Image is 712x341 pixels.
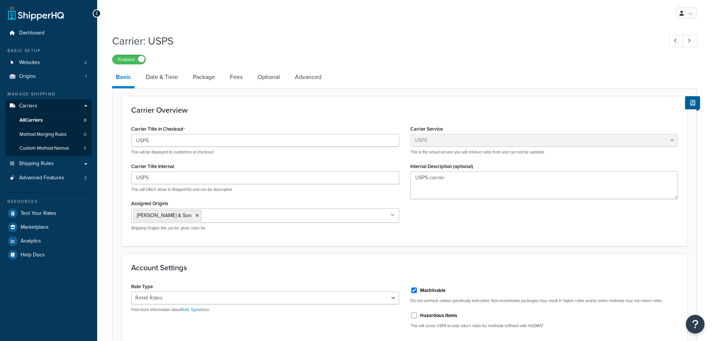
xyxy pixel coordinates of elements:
[19,103,37,109] span: Carriers
[131,264,678,272] h3: Account Settings
[420,312,457,319] label: Hazardous Items
[6,141,92,155] a: Custom Method Names5
[6,171,92,185] li: Advanced Features
[19,161,54,167] span: Shipping Rules
[21,238,41,244] span: Analytics
[6,91,92,97] div: Manage Shipping
[6,128,92,141] a: Method Merging Rules0
[131,201,168,206] label: Assigned Origins
[6,171,92,185] a: Advanced Features2
[6,70,92,83] li: Origins
[21,210,56,217] span: Test Your Rates
[19,175,64,181] span: Advanced Features
[131,307,399,313] p: Find more information about here.
[19,117,43,124] span: All Carriers
[683,35,697,47] a: Next Record
[6,234,92,248] a: Analytics
[84,175,87,181] span: 2
[669,35,684,47] a: Previous Record
[84,117,86,124] span: 3
[6,141,92,155] li: Custom Method Names
[131,284,153,289] label: Rate Type
[131,106,678,114] h3: Carrier Overview
[686,315,705,334] button: Open Resource Center
[410,149,678,155] p: This is the actual service you will retrieve rates from and can not be updated
[6,113,92,127] a: AllCarriers3
[181,307,201,313] a: Rate Types
[6,248,92,262] a: Help Docs
[19,131,67,138] span: Method Merging Rules
[254,68,284,86] a: Optional
[131,126,185,132] label: Carrier Title in Checkout
[410,298,678,304] p: Do not uncheck unless specifically instructed. Non-machinable packages may result in higher rates...
[131,164,174,169] label: Carrier Title Internal
[6,220,92,234] a: Marketplace
[420,287,446,294] label: Machinable
[84,131,86,138] span: 0
[19,60,40,66] span: Websites
[410,126,443,132] label: Carrier Service
[6,207,92,220] a: Test Your Rates
[685,96,700,109] button: Show Help Docs
[112,34,655,48] h1: Carrier: USPS
[6,48,92,54] div: Basic Setup
[19,145,69,152] span: Custom Method Names
[189,68,219,86] a: Package
[112,68,135,88] a: Basic
[6,26,92,40] a: Dashboard
[19,73,36,80] span: Origins
[131,187,399,192] p: This will ONLY show in ShipperHQ and can be descriptive
[21,252,45,258] span: Help Docs
[137,211,192,219] span: [PERSON_NAME] & Son
[6,128,92,141] li: Method Merging Rules
[6,99,92,113] a: Carriers
[6,99,92,156] li: Carriers
[131,149,399,155] p: This will be displayed to customers at checkout
[6,198,92,205] div: Resources
[226,68,246,86] a: Fees
[19,30,44,36] span: Dashboard
[410,323,678,329] p: This will cause USPS to only return rates for methods suffixed with HAZMAT
[112,55,145,64] label: Enabled
[6,157,92,171] a: Shipping Rules
[85,73,87,80] span: 1
[131,225,399,231] p: Shipping Origins this carrier gives rates for
[6,56,92,70] li: Websites
[410,164,473,169] label: Internal Description (optional)
[410,171,678,199] textarea: USPS carrier
[6,70,92,83] a: Origins1
[6,56,92,70] a: Websites2
[84,145,86,152] span: 5
[142,68,182,86] a: Date & Time
[84,60,87,66] span: 2
[291,68,325,86] a: Advanced
[21,224,49,231] span: Marketplace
